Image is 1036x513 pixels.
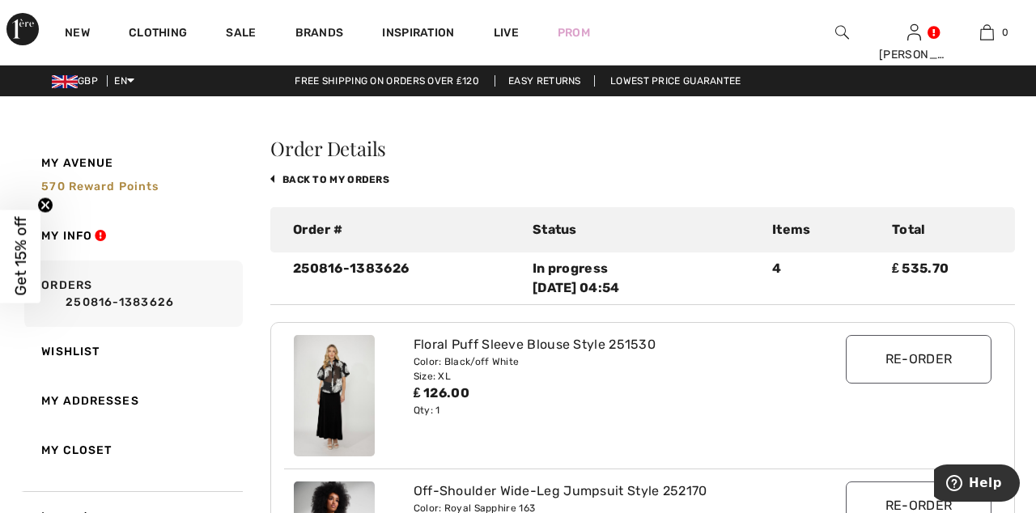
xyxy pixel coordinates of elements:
a: My Addresses [21,376,243,426]
img: My Info [907,23,921,42]
a: Lowest Price Guarantee [597,75,754,87]
iframe: Opens a widget where you can find more information [934,464,1020,505]
span: 570 Reward points [41,180,159,193]
img: frank-lyman-tops-black-off-white_6281251530_1_02fb_search.jpg [294,335,375,456]
div: Off-Shoulder Wide-Leg Jumpsuit Style 252170 [414,481,813,501]
div: ₤ 126.00 [414,384,813,403]
a: Orders [21,261,243,327]
a: Live [494,24,519,41]
div: 4 [762,259,882,298]
a: back to My Orders [270,174,389,185]
div: Order # [283,220,523,240]
img: 1ère Avenue [6,13,39,45]
span: GBP [52,75,104,87]
button: Close teaser [37,197,53,214]
img: search the website [835,23,849,42]
a: Prom [558,24,590,41]
a: Free shipping on orders over ₤120 [282,75,492,87]
div: Color: Black/off White [414,354,813,369]
a: Sign In [907,24,921,40]
a: My Closet [21,426,243,475]
a: My Info [21,211,243,261]
span: Get 15% off [11,217,30,296]
a: Brands [295,26,344,43]
a: 0 [951,23,1022,42]
a: New [65,26,90,43]
div: [PERSON_NAME] [879,46,950,63]
div: Qty: 1 [414,403,813,418]
div: Status [523,220,762,240]
div: ₤ 535.70 [882,259,1002,298]
div: Floral Puff Sleeve Blouse Style 251530 [414,335,813,354]
span: 0 [1002,25,1008,40]
a: Easy Returns [495,75,595,87]
a: Wishlist [21,327,243,376]
a: Sale [226,26,256,43]
h3: Order Details [270,138,1015,158]
div: Items [762,220,882,240]
span: My Avenue [41,155,113,172]
span: EN [114,75,134,87]
span: Inspiration [382,26,454,43]
a: 250816-1383626 [41,294,237,311]
img: UK Pound [52,75,78,88]
div: Total [882,220,1002,240]
div: In progress [DATE] 04:54 [533,259,753,298]
img: My Bag [980,23,994,42]
a: Clothing [129,26,187,43]
input: Re-order [846,335,991,384]
div: 250816-1383626 [283,259,523,298]
div: Size: XL [414,369,813,384]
